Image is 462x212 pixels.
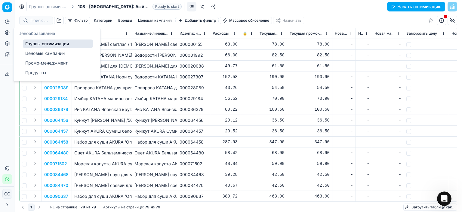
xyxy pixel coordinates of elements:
[32,182,39,189] button: Расширять
[317,183,330,188] font: 42.50
[180,96,203,101] font: 000029184
[367,74,369,79] font: -
[225,118,238,123] font: 29.12
[315,74,330,79] font: 190.90
[351,161,353,166] font: -
[367,42,369,47] font: -
[74,183,177,188] font: [PERSON_NAME] соєвий для смазывания / 200мл
[134,139,216,144] font: Набор для суши AKURA 'Оптимальный'
[29,4,182,10] nav: хлебные крошки
[32,116,39,124] button: Расширять
[225,161,238,166] font: 48.84
[399,140,401,144] font: -
[367,118,369,123] font: -
[134,63,244,68] font: [PERSON_NAME] ​​для [DEMOGRAPHIC_DATA] / 200мл
[44,118,68,123] font: 000064456
[399,53,401,58] font: -
[156,205,160,209] font: 79
[44,182,68,188] button: 000084470
[23,49,93,58] a: Ценовые кампании
[19,204,43,211] nav: пагинация
[94,18,112,23] font: Категории
[30,17,49,24] input: Поиск по артикулу или названию
[134,183,238,188] font: [PERSON_NAME] соєвий для смазывания / 200мл
[367,53,369,58] font: -
[367,194,369,199] font: -
[387,2,445,11] button: Начать оптимизацию
[315,140,330,144] font: 347.90
[134,85,239,90] font: Приправа КАТАНА для приготовления васабі / 30г
[399,150,401,155] font: -
[351,107,353,112] font: -
[273,17,304,24] button: Назначать
[399,96,401,101] font: -
[134,128,228,134] font: Кунжут AKURA Сумиш белого и черного /50 г
[44,96,68,101] font: 000029184
[282,18,301,23] font: Назначать
[138,18,172,23] font: Ценовая кампания
[91,205,96,209] font: 79
[74,107,221,112] font: Рис KATANA Японская круглозернистая. д/приготовления суши / 400г
[260,31,285,36] font: Текущая цена
[399,161,401,166] font: -
[317,118,330,123] font: 36.50
[399,194,401,199] font: -
[225,96,238,101] font: 56.52
[399,118,401,123] font: -
[81,205,85,209] font: 79
[74,128,168,134] font: Кунжут AKURA Сумиш белого и черного /50 г
[134,74,240,79] font: Водорости KATANA Нори сушеные морские / 10шт
[317,64,330,68] font: 61.50
[367,96,369,101] font: -
[180,85,204,90] font: 000028089
[269,140,285,144] font: 347.90
[225,85,238,90] font: 43.26
[397,4,442,9] font: Начать оптимизацию
[180,107,204,112] font: 000036379
[44,150,69,156] button: 000064480
[18,31,55,36] font: Ценообразование
[134,42,200,47] font: [PERSON_NAME] светлая / 100г
[399,85,401,90] font: -
[351,172,353,177] font: -
[134,31,187,36] font: Название линейки продуктов
[225,172,238,177] font: 39.28
[32,95,39,102] button: Расширять
[317,150,330,155] font: 68.90
[23,40,93,48] a: Группы оптимизации
[437,191,451,206] iframe: Интерком-чат в режиме реального времени
[74,150,150,155] font: Оцет AKURA Бальзамический /0,33л
[213,31,229,36] font: Расходы
[44,106,68,112] button: 000036379
[118,18,132,23] font: Бренды
[315,107,330,112] font: 100.50
[317,172,330,177] font: 42.50
[317,85,330,90] font: 54.50
[180,42,202,47] font: 000000155
[272,172,285,177] font: 42.50
[367,129,369,134] font: -
[32,127,39,134] button: Расширять
[399,107,401,112] font: -
[44,128,68,134] font: 000064457
[411,205,456,209] font: Загрузить таблицу как...
[367,150,369,155] font: -
[223,194,238,199] font: 389,72
[44,139,68,144] font: 000064458
[180,128,203,134] font: 000064457
[225,183,238,188] font: 40.67
[272,150,285,155] font: 68.90
[134,161,209,166] font: Морская капуста AKURA суха / 25 г
[351,183,353,188] font: -
[358,31,379,36] font: Новая цена
[317,53,330,58] font: 82.50
[28,204,35,211] button: 1
[406,31,437,36] font: Заморозить цену
[74,96,169,101] font: Имбир КАТАНА маринованных рожевий / 80г
[317,96,330,101] font: 70.90
[351,150,353,155] font: -
[143,205,144,209] font: :
[32,138,39,145] button: Расширять
[399,172,401,177] font: -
